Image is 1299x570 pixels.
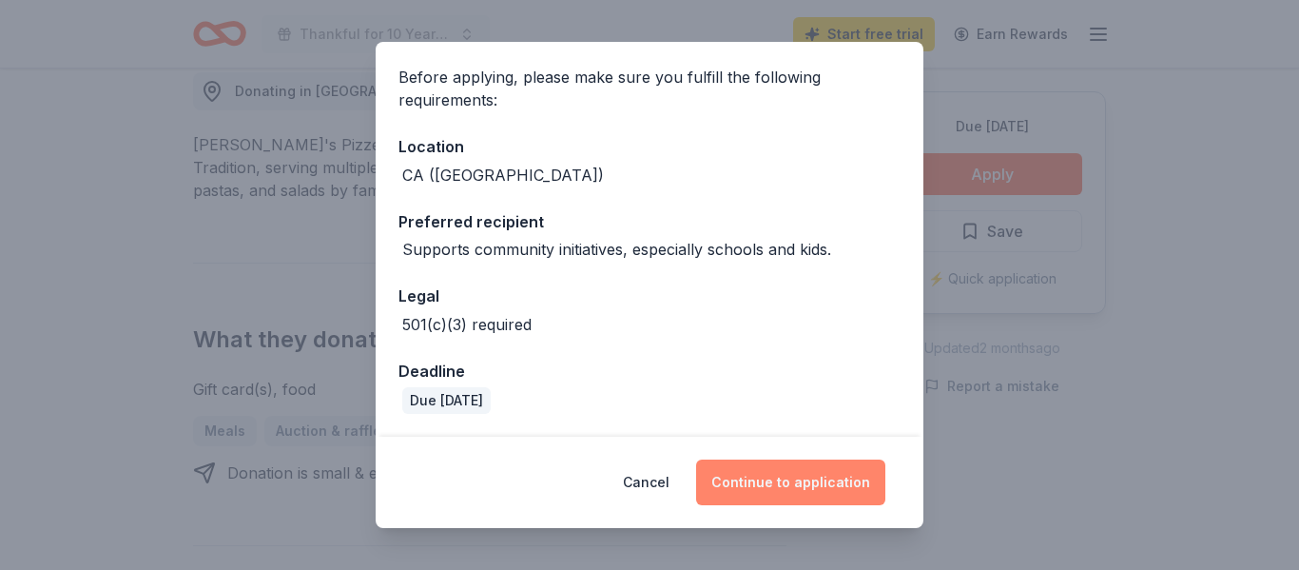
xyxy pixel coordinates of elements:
[398,134,901,159] div: Location
[398,359,901,383] div: Deadline
[398,66,901,111] div: Before applying, please make sure you fulfill the following requirements:
[402,164,604,187] div: CA ([GEOGRAPHIC_DATA])
[402,313,532,336] div: 501(c)(3) required
[623,460,669,505] button: Cancel
[696,460,885,505] button: Continue to application
[402,238,831,261] div: Supports community initiatives, especially schools and kids.
[398,284,901,308] div: Legal
[402,387,491,414] div: Due [DATE]
[398,209,901,234] div: Preferred recipient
